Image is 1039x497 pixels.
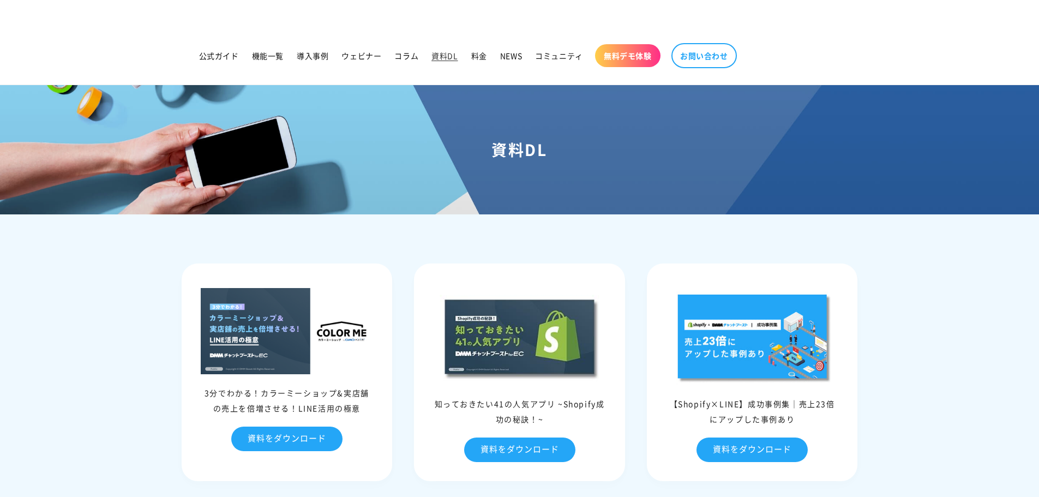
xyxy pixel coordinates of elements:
span: コミュニティ [535,51,583,61]
a: NEWS [494,44,528,67]
a: 公式ガイド [193,44,245,67]
a: 無料デモ体験 [595,44,660,67]
a: 資料をダウンロード [464,438,575,462]
span: NEWS [500,51,522,61]
span: 公式ガイド [199,51,239,61]
span: 機能一覧 [252,51,284,61]
span: 資料DL [431,51,458,61]
a: お問い合わせ [671,43,737,68]
a: 料金 [465,44,494,67]
span: ウェビナー [341,51,381,61]
a: 資料をダウンロード [231,427,343,451]
a: 資料DL [425,44,464,67]
div: 【Shopify×LINE】成功事例集｜売上23倍にアップした事例あり [650,396,855,427]
a: 導入事例 [290,44,335,67]
span: 導入事例 [297,51,328,61]
a: 機能一覧 [245,44,290,67]
h1: 資料DL [13,140,1026,159]
div: 3分でわかる！カラーミーショップ&実店舗の売上を倍増させる！LINE活用の極意 [184,385,390,416]
a: 資料をダウンロード [696,438,808,462]
span: 無料デモ体験 [604,51,652,61]
a: ウェビナー [335,44,388,67]
a: コミュニティ [528,44,590,67]
a: コラム [388,44,425,67]
div: 知っておきたい41の人気アプリ ~Shopify成功の秘訣！~ [417,396,622,427]
span: コラム [394,51,418,61]
span: 料金 [471,51,487,61]
span: お問い合わせ [680,51,728,61]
